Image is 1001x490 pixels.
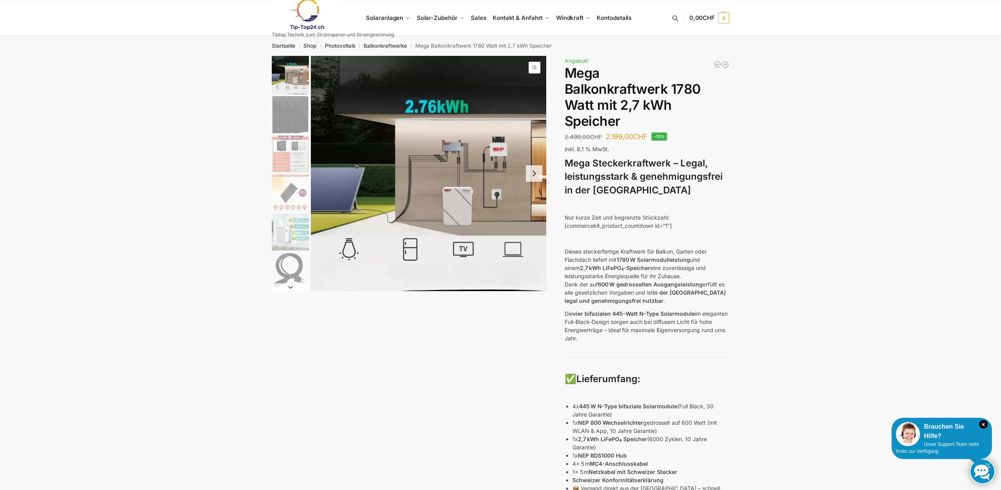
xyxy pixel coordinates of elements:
span: Angebot! [565,57,588,64]
span: / [295,43,303,49]
span: CHF [633,132,648,141]
div: Brauchen Sie Hilfe? [896,422,988,441]
li: 5 / 9 [270,212,309,251]
strong: Schweizer Konformitätserklärung [572,477,664,483]
span: 0,00 [689,14,715,21]
li: 3 / 9 [270,134,309,173]
i: Schließen [979,420,988,429]
strong: 2,7 kWh LiFePO₄-Speicher [580,265,650,271]
bdi: 2.199,00 [606,132,648,141]
span: / [316,43,325,49]
span: -12% [651,132,667,141]
p: 1x gedrosselt auf 600 Watt (mit WLAN & App, 10 Jahre Garantie) [572,418,729,435]
strong: 1780 W Solarmodulleistung [617,256,690,263]
a: Kontakt & Anfahrt [490,0,553,36]
li: 6 / 9 [270,251,309,290]
li: 7 / 9 [270,290,309,329]
p: Nur kurze Zeit und begrenzte Stückzahl: [commercekit_product_countdown id=“1″] [565,213,729,230]
a: Solar-Zubehör [414,0,468,36]
a: Shop [303,43,316,49]
li: 1 / 9 [270,56,309,95]
strong: Lieferumfang: [576,373,640,384]
strong: 600 W gedrosselten Ausgangsleistung [598,281,703,288]
span: CHF [703,14,715,21]
span: / [407,43,415,49]
p: 4x 5 m [572,460,729,468]
button: Next slide [272,283,309,291]
a: Balkonkraftwerke [364,43,407,49]
span: / [355,43,364,49]
a: Sales [468,0,490,36]
strong: vier bifazialen 445-Watt N-Type Solarmodule [573,310,695,317]
p: 1x (6000 Zyklen, 10 Jahre Garantie) [572,435,729,451]
strong: NEP 800 Wechselrichter [578,419,643,426]
img: Bificial im Vergleich zu billig Modulen [272,135,309,172]
strong: 445 W N-Type bifaziale Solarmodule [579,403,677,410]
span: Solar-Zubehör [417,14,457,21]
p: Dieses steckerfertige Kraftwerk für Balkon, Garten oder Flachdach liefert mit und einem eine zuve... [565,247,729,305]
a: Photovoltaik [325,43,355,49]
a: Solaranlage mit 2,7 KW Batteriespeicher Genehmigungsfrei9 37f323a9 fb5c 4dce 8a67 e3838845de63 1 [311,56,546,291]
p: Die im eleganten Full-Black-Design sorgen auch bei diffusem Licht für hohe Energieerträge – ideal... [565,309,729,342]
a: Startseite [272,43,295,49]
button: Next slide [526,165,542,182]
img: Anschlusskabel-3meter [272,252,309,290]
span: Kontakt & Anfahrt [493,14,542,21]
span: Sales [471,14,486,21]
p: 1x [572,451,729,460]
a: Balkonkraftwerk 600/810 Watt Fullblack [714,61,721,68]
img: Bificial 30 % mehr Leistung [272,174,309,211]
img: 4 mal bificiale Solarmodule [272,96,309,133]
span: Kontodetails [597,14,631,21]
nav: Breadcrumb [258,36,743,56]
li: 1 / 9 [311,56,546,291]
span: CHF [590,133,602,141]
a: Kontodetails [594,0,635,36]
h1: Mega Balkonkraftwerk 1780 Watt mit 2,7 kWh Speicher [565,65,729,129]
span: Windkraft [556,14,583,21]
p: Tiptop Technik zum Stromsparen und Stromgewinnung [272,32,394,37]
li: 4 / 9 [270,173,309,212]
span: Unser Support-Team steht Ihnen zur Verfügung [896,442,979,454]
p: 4x (Full Black, 30 Jahre Garantie) [572,402,729,418]
span: inkl. 8,1 % MwSt. [565,146,609,152]
a: Windkraft [553,0,594,36]
strong: MC4-Anschlusskabel [590,460,648,467]
p: 1x 5 m [572,468,729,476]
img: Customer service [896,422,920,446]
img: Balkonkraftwerk mit grossem Speicher [272,56,309,94]
strong: Netzkabel mit Schweizer Stecker [588,469,677,475]
li: 2 / 9 [270,95,309,134]
strong: NEP BDS1000 Hub [578,452,627,459]
strong: 2,7 kWh LiFePO₄ Speicher [578,436,647,442]
img: Leise und Wartungsfrei [272,213,309,250]
a: 890/600 Watt Solarkraftwerk + 2,7 KW Batteriespeicher Genehmigungsfrei [721,61,729,68]
span: 0 [718,13,729,23]
strong: Mega Steckerkraftwerk – Legal, leistungsstark & genehmigungsfrei in der [GEOGRAPHIC_DATA] [565,157,723,196]
h3: ✅ [565,372,729,386]
img: Balkonkraftwerk mit grossem Speicher [311,56,546,291]
a: 0,00CHF 0 [689,6,729,30]
bdi: 2.499,00 [565,133,602,141]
